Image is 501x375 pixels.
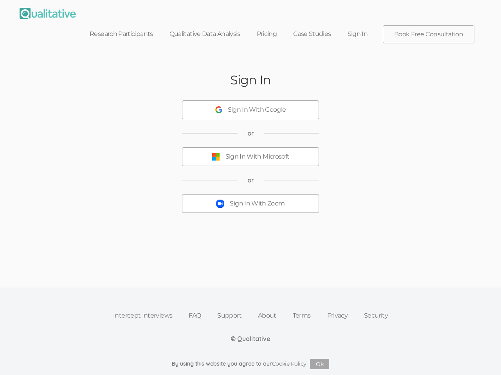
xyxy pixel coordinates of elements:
a: Terms [285,307,319,324]
a: Research Participants [81,25,161,43]
div: Sign In With Zoom [230,199,285,208]
a: Privacy [319,307,356,324]
h2: Sign In [230,73,271,87]
div: © Qualitative [231,334,270,343]
iframe: Chat Widget [462,337,501,375]
button: Sign In With Microsoft [182,147,319,166]
a: Cookie Policy [272,360,306,367]
a: Pricing [249,25,285,43]
a: About [250,307,285,324]
span: or [247,176,254,185]
div: Sign In With Microsoft [225,152,290,161]
a: Case Studies [285,25,339,43]
button: Ok [310,359,329,369]
img: Sign In With Zoom [216,200,224,208]
img: Sign In With Google [215,106,222,113]
button: Sign In With Google [182,100,319,119]
div: By using this website you agree to our [172,359,330,369]
a: Intercept Interviews [105,307,180,324]
a: Security [356,307,396,324]
span: or [247,129,254,138]
img: Qualitative [20,8,76,19]
a: Qualitative Data Analysis [161,25,249,43]
a: FAQ [180,307,209,324]
img: Sign In With Microsoft [212,153,220,161]
a: Sign In [339,25,376,43]
a: Support [209,307,250,324]
a: Book Free Consultation [383,26,474,43]
button: Sign In With Zoom [182,194,319,213]
div: Sign In With Google [228,105,286,114]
